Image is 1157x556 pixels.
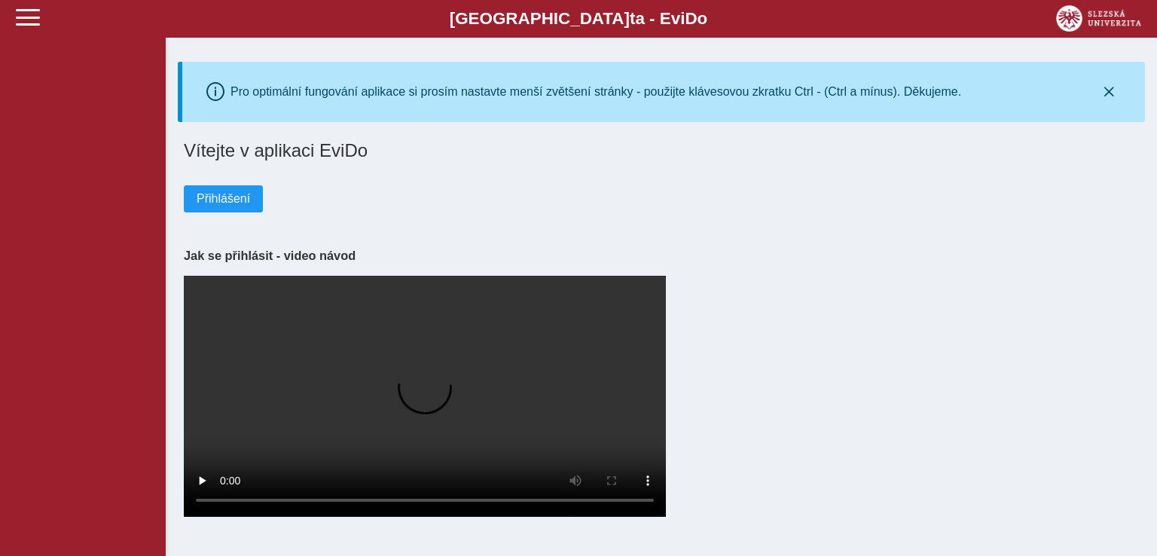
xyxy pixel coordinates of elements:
[184,140,1139,161] h1: Vítejte v aplikaci EviDo
[630,9,635,28] span: t
[197,192,250,206] span: Přihlášení
[184,276,666,517] video: Your browser does not support the video tag.
[184,185,263,212] button: Přihlášení
[698,9,708,28] span: o
[230,85,961,99] div: Pro optimální fungování aplikace si prosím nastavte menší zvětšení stránky - použijte klávesovou ...
[685,9,697,28] span: D
[184,249,1139,263] h3: Jak se přihlásit - video návod
[45,9,1112,29] b: [GEOGRAPHIC_DATA] a - Evi
[1056,5,1141,32] img: logo_web_su.png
